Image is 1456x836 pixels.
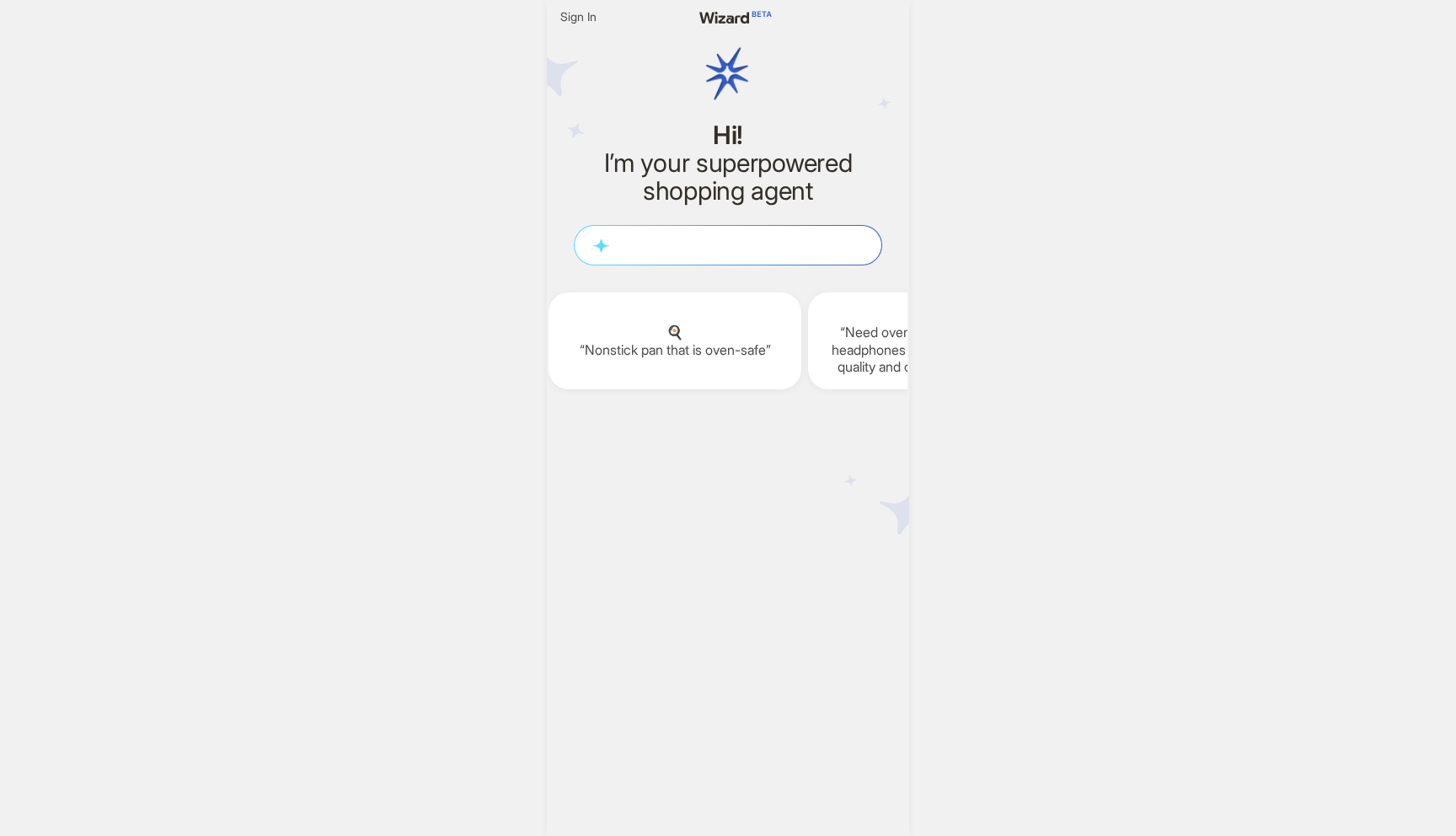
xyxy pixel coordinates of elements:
img: wizard logo [677,7,779,142]
q: Need over-ear noise-canceling headphones that offer great sound quality and comfort for long use. [822,324,1047,376]
h1: Hi! [574,121,882,149]
span: 🎧 [822,306,1047,324]
button: Sign In [554,7,603,27]
q: Nonstick pan that is oven-safe [562,341,788,359]
span: 🍳 [562,324,788,341]
h2: I’m your superpowered shopping agent [574,149,882,205]
div: 🎧Need over-ear noise-canceling headphones that offer great sound quality and comfort for long use. [808,292,1061,389]
div: 🍳Nonstick pan that is oven-safe [549,292,801,389]
span: Sign In [560,9,597,24]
